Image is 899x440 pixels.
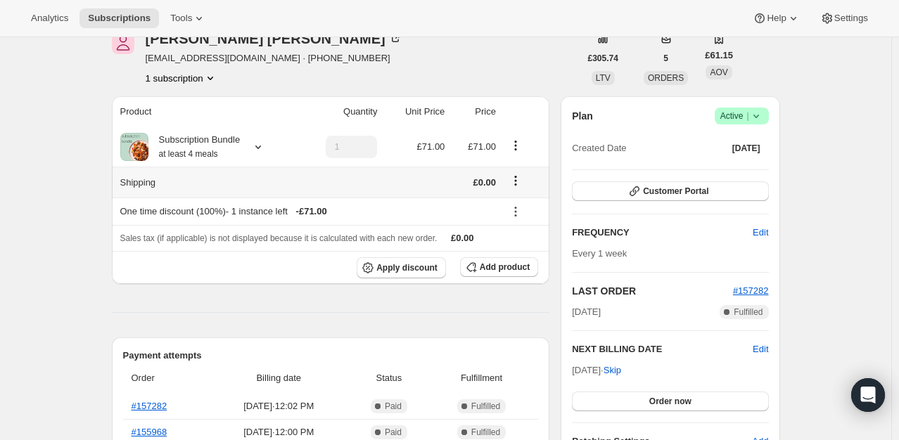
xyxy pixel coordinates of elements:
[298,96,381,127] th: Quantity
[595,359,630,382] button: Skip
[744,8,808,28] button: Help
[724,138,769,158] button: [DATE]
[733,285,769,296] a: #157282
[710,67,727,77] span: AOV
[376,262,438,273] span: Apply discount
[23,8,77,28] button: Analytics
[460,257,538,277] button: Add product
[120,133,148,161] img: product img
[471,427,500,438] span: Fulfilled
[649,396,691,407] span: Order now
[655,48,677,68] button: 5
[746,110,748,122] span: |
[213,371,345,385] span: Billing date
[572,342,753,356] h2: NEXT BILLING DATE
[296,205,327,219] span: - £71.00
[767,13,786,24] span: Help
[123,363,209,394] th: Order
[851,378,885,412] div: Open Intercom Messenger
[159,149,218,159] small: at least 4 meals
[720,109,763,123] span: Active
[123,349,539,363] h2: Payment attempts
[468,141,496,152] span: £71.00
[504,138,527,153] button: Product actions
[112,167,298,198] th: Shipping
[433,371,530,385] span: Fulfillment
[31,13,68,24] span: Analytics
[812,8,876,28] button: Settings
[572,305,601,319] span: [DATE]
[88,13,151,24] span: Subscriptions
[834,13,868,24] span: Settings
[572,248,627,259] span: Every 1 week
[705,48,733,63] span: £61.15
[504,173,527,188] button: Shipping actions
[385,401,402,412] span: Paid
[572,226,753,240] h2: FREQUENCY
[572,392,768,411] button: Order now
[132,401,167,411] a: #157282
[734,306,763,318] span: Fulfilled
[604,363,621,377] span: Skip
[357,257,446,278] button: Apply discount
[733,284,769,298] button: #157282
[170,13,192,24] span: Tools
[381,96,449,127] th: Unit Price
[148,133,241,161] div: Subscription Bundle
[471,401,500,412] span: Fulfilled
[663,53,668,64] span: 5
[588,53,618,64] span: £305.74
[572,109,593,123] h2: Plan
[120,205,496,219] div: One time discount (100%) - 1 instance left
[732,143,760,154] span: [DATE]
[353,371,425,385] span: Status
[213,425,345,439] span: [DATE] · 12:00 PM
[146,32,402,46] div: [PERSON_NAME] [PERSON_NAME]
[120,233,438,243] span: Sales tax (if applicable) is not displayed because it is calculated with each new order.
[449,96,500,127] th: Price
[146,51,402,65] span: [EMAIL_ADDRESS][DOMAIN_NAME] · [PHONE_NUMBER]
[572,141,626,155] span: Created Date
[146,71,217,85] button: Product actions
[572,181,768,201] button: Customer Portal
[132,427,167,437] a: #155968
[643,186,708,197] span: Customer Portal
[648,73,684,83] span: ORDERS
[417,141,445,152] span: £71.00
[112,96,298,127] th: Product
[473,177,496,188] span: £0.00
[753,226,768,240] span: Edit
[213,399,345,413] span: [DATE] · 12:02 PM
[480,261,530,273] span: Add product
[79,8,159,28] button: Subscriptions
[112,32,134,54] span: Jade Jade
[572,365,621,375] span: [DATE] ·
[162,8,215,28] button: Tools
[580,48,627,68] button: £305.74
[753,342,768,356] button: Edit
[744,221,777,244] button: Edit
[572,284,733,298] h2: LAST ORDER
[596,73,611,83] span: LTV
[385,427,402,438] span: Paid
[451,233,474,243] span: £0.00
